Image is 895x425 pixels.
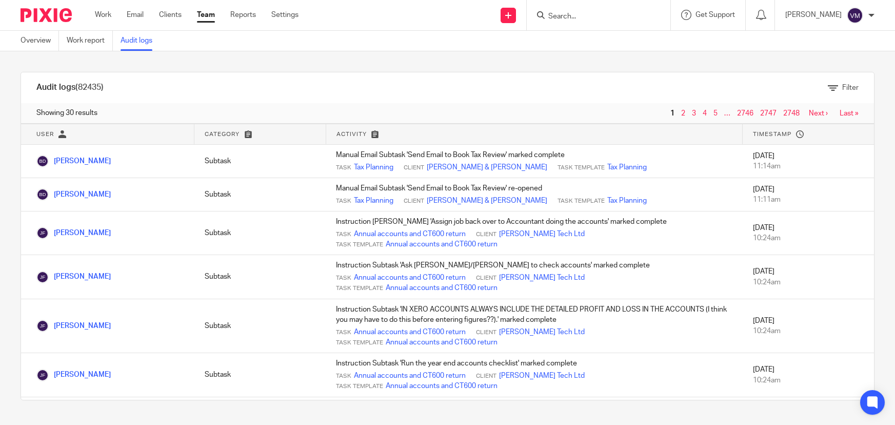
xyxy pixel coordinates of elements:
div: 11:14am [753,161,864,171]
a: Reports [230,10,256,20]
a: Settings [271,10,299,20]
a: Annual accounts and CT600 return [354,327,466,337]
a: Annual accounts and CT600 return [354,371,466,381]
a: Annual accounts and CT600 return [386,337,498,347]
span: Task Template [336,382,383,391]
span: User [36,131,54,137]
span: Task [336,274,351,282]
td: Instruction [PERSON_NAME] 'Assign job back over to Accountant doing the accounts' marked complete [326,211,742,255]
a: [PERSON_NAME] Tech Ltd [499,327,585,337]
a: Work [95,10,111,20]
img: Jill Fox [36,271,49,283]
a: [PERSON_NAME] & [PERSON_NAME] [427,162,547,172]
div: 10:24am [753,326,864,336]
img: Barbara Demetriou [36,155,49,167]
a: [PERSON_NAME] Tech Ltd [499,273,585,283]
span: Get Support [695,11,735,18]
a: Annual accounts and CT600 return [386,239,498,249]
td: Instruction Subtask 'Run the year end accounts checklist' marked complete [326,353,742,397]
span: Client [476,274,496,282]
a: 2 [681,110,685,117]
span: Filter [842,84,859,91]
a: Audit logs [121,31,160,51]
a: 2748 [783,110,800,117]
span: Task [336,164,351,172]
td: Subtask [194,255,326,299]
span: 1 [668,107,677,120]
span: Task [336,197,351,205]
a: 4 [703,110,707,117]
div: 10:24am [753,233,864,243]
a: [PERSON_NAME] [36,273,111,280]
td: [DATE] [743,211,874,255]
span: Client [476,372,496,380]
a: [PERSON_NAME] [36,158,111,165]
a: Tax Planning [607,196,647,206]
span: Client [404,164,424,172]
a: [PERSON_NAME] [36,229,111,237]
a: 5 [713,110,718,117]
td: Manual Email Subtask 'Send Email to Book Tax Review' re-opened [326,178,742,211]
td: [DATE] [743,353,874,397]
a: Last » [840,110,859,117]
a: Annual accounts and CT600 return [386,283,498,293]
span: Task Template [336,339,383,347]
div: 10:24am [753,277,864,287]
span: Category [205,131,240,137]
a: 3 [692,110,696,117]
a: [PERSON_NAME] & [PERSON_NAME] [427,196,547,206]
a: Annual accounts and CT600 return [386,381,498,391]
span: Showing 30 results [36,108,97,118]
td: Subtask [194,353,326,397]
a: Annual accounts and CT600 return [354,273,466,283]
a: 2746 [737,110,753,117]
td: [DATE] [743,178,874,211]
span: Task Template [336,241,383,249]
span: … [722,107,733,120]
td: Subtask [194,211,326,255]
a: Tax Planning [607,162,647,172]
a: Clients [159,10,182,20]
td: [DATE] [743,145,874,178]
p: [PERSON_NAME] [785,10,842,20]
span: Client [404,197,424,205]
span: Timestamp [753,131,791,137]
td: Subtask [194,145,326,178]
span: Task [336,329,351,337]
a: [PERSON_NAME] Tech Ltd [499,371,585,381]
a: [PERSON_NAME] [36,371,111,378]
a: Email [127,10,144,20]
span: Client [476,230,496,239]
input: Search [547,12,640,22]
img: Barbara Demetriou [36,188,49,201]
a: Work report [67,31,113,51]
a: [PERSON_NAME] Tech Ltd [499,229,585,239]
span: Task Template [558,164,605,172]
a: [PERSON_NAME] [36,191,111,198]
nav: pager [668,109,859,118]
td: [DATE] [743,255,874,299]
div: 11:11am [753,195,864,205]
span: Activity [336,131,367,137]
td: Subtask [194,178,326,211]
span: Task [336,372,351,380]
td: Instruction Subtask 'Ask [PERSON_NAME]/[PERSON_NAME] to check accounts' marked complete [326,255,742,299]
img: Jill Fox [36,227,49,239]
td: Instruction Subtask 'IN XERO ACCOUNTS ALWAYS INCLUDE THE DETAILED PROFIT AND LOSS IN THE ACCOUNTS... [326,299,742,353]
a: Team [197,10,215,20]
img: svg%3E [847,7,863,24]
span: Task [336,230,351,239]
img: Jill Fox [36,369,49,381]
td: [DATE] [743,299,874,353]
span: Client [476,329,496,337]
a: Next › [809,110,828,117]
a: [PERSON_NAME] [36,322,111,330]
img: Jill Fox [36,320,49,332]
span: Task Template [558,197,605,205]
a: 2747 [760,110,777,117]
a: Tax Planning [354,162,393,172]
a: Overview [21,31,59,51]
td: Manual Email Subtask 'Send Email to Book Tax Review' marked complete [326,145,742,178]
a: Annual accounts and CT600 return [354,229,466,239]
div: 10:24am [753,375,864,385]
